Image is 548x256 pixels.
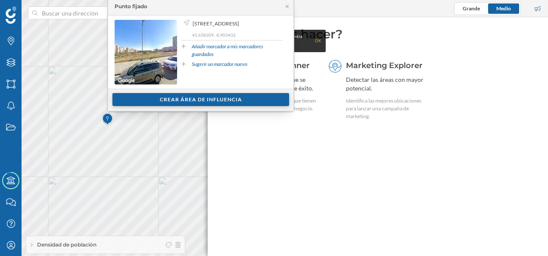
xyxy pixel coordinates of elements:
span: Grande [463,5,480,12]
img: Marker [102,111,113,128]
span: Medio [496,5,511,12]
span: [STREET_ADDRESS] [193,20,239,28]
div: OK [315,37,321,45]
img: explorer.svg [329,60,342,73]
p: 41,658309, -0,903432 [192,32,283,38]
img: streetview [115,20,177,84]
span: Densidad de población [37,241,97,249]
a: Sugerir un marcador nuevo [192,60,247,68]
div: Identifica las mejores ubicaciones para lanzar una campaña de marketing. [346,97,427,120]
div: Punto fijado [115,3,147,10]
img: Geoblink Logo [6,6,16,24]
span: Marketing Explorer [346,61,423,70]
a: Añadir marcador a mis marcadores guardados [192,43,283,58]
div: Detectar las áreas con mayor potencial. [346,75,427,93]
div: ¿Qué quieres hacer? [216,26,539,42]
span: Soporte [17,6,48,14]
